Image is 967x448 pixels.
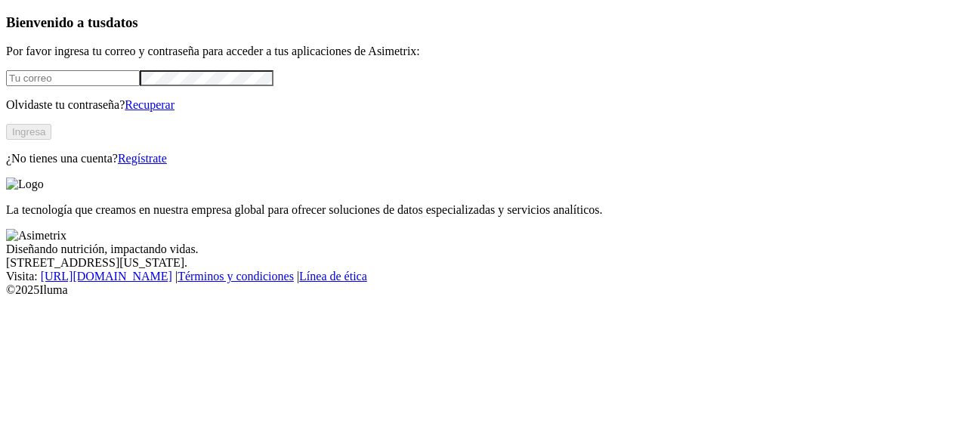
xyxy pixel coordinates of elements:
span: datos [106,14,138,30]
img: Logo [6,178,44,191]
a: [URL][DOMAIN_NAME] [41,270,172,283]
a: Línea de ética [299,270,367,283]
p: Olvidaste tu contraseña? [6,98,961,112]
button: Ingresa [6,124,51,140]
p: Por favor ingresa tu correo y contraseña para acceder a tus aplicaciones de Asimetrix: [6,45,961,58]
h3: Bienvenido a tus [6,14,961,31]
a: Recuperar [125,98,175,111]
p: ¿No tienes una cuenta? [6,152,961,165]
input: Tu correo [6,70,140,86]
div: Diseñando nutrición, impactando vidas. [6,243,961,256]
div: © 2025 Iluma [6,283,961,297]
p: La tecnología que creamos en nuestra empresa global para ofrecer soluciones de datos especializad... [6,203,961,217]
div: [STREET_ADDRESS][US_STATE]. [6,256,961,270]
div: Visita : | | [6,270,961,283]
a: Regístrate [118,152,167,165]
a: Términos y condiciones [178,270,294,283]
img: Asimetrix [6,229,66,243]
